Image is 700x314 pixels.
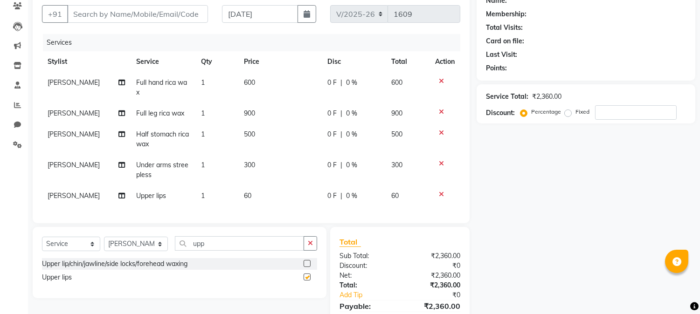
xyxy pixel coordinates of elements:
span: 600 [244,78,255,87]
span: [PERSON_NAME] [48,78,100,87]
th: Action [430,51,460,72]
span: 600 [392,78,403,87]
span: 900 [392,109,403,117]
span: 300 [244,161,255,169]
div: Payable: [333,300,400,312]
span: 1 [201,130,205,138]
span: | [340,109,342,118]
span: 500 [244,130,255,138]
span: 0 % [346,160,357,170]
div: Service Total: [486,92,528,102]
span: 0 F [327,130,337,139]
span: 1 [201,161,205,169]
span: | [340,130,342,139]
div: Last Visit: [486,50,517,60]
span: 0 F [327,160,337,170]
span: 0 % [346,78,357,88]
div: ₹2,360.00 [400,280,468,290]
div: Discount: [333,261,400,271]
div: Upper lip/chin/jawline/side locks/forehead waxing [42,259,187,269]
span: Half stomach ricawax [137,130,189,148]
th: Service [131,51,196,72]
span: 60 [244,191,251,200]
span: Under arms streepless [137,161,189,179]
th: Stylist [42,51,131,72]
span: [PERSON_NAME] [48,191,100,200]
div: ₹2,360.00 [400,300,468,312]
div: ₹2,360.00 [400,271,468,280]
label: Fixed [575,108,589,116]
span: Full leg rica wax [137,109,185,117]
span: 0 % [346,191,357,201]
span: 0 F [327,78,337,88]
div: Discount: [486,108,515,118]
span: [PERSON_NAME] [48,130,100,138]
div: Total Visits: [486,23,523,33]
div: Sub Total: [333,251,400,261]
a: Add Tip [333,290,411,300]
th: Total [386,51,430,72]
span: 500 [392,130,403,138]
div: Total: [333,280,400,290]
div: ₹2,360.00 [532,92,561,102]
div: Net: [333,271,400,280]
div: ₹0 [411,290,468,300]
span: 1 [201,191,205,200]
span: | [340,191,342,201]
th: Disc [322,51,386,72]
input: Search by Name/Mobile/Email/Code [67,5,208,23]
th: Qty [195,51,238,72]
button: +91 [42,5,68,23]
div: Services [43,34,467,51]
span: 1 [201,109,205,117]
span: [PERSON_NAME] [48,161,100,169]
span: Total [340,237,361,247]
span: 900 [244,109,255,117]
span: 0 % [346,109,357,118]
span: 1 [201,78,205,87]
span: | [340,78,342,88]
div: Card on file: [486,36,524,46]
input: Search or Scan [175,236,304,251]
span: 0 % [346,130,357,139]
div: Upper lips [42,273,72,282]
div: ₹0 [400,261,468,271]
span: Full hand rica wax [137,78,187,96]
div: ₹2,360.00 [400,251,468,261]
th: Price [238,51,322,72]
div: Membership: [486,9,527,19]
span: 0 F [327,191,337,201]
span: 0 F [327,109,337,118]
div: Points: [486,63,507,73]
span: 300 [392,161,403,169]
span: 60 [392,191,399,200]
span: [PERSON_NAME] [48,109,100,117]
label: Percentage [531,108,561,116]
span: | [340,160,342,170]
span: Upper lips [137,191,166,200]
